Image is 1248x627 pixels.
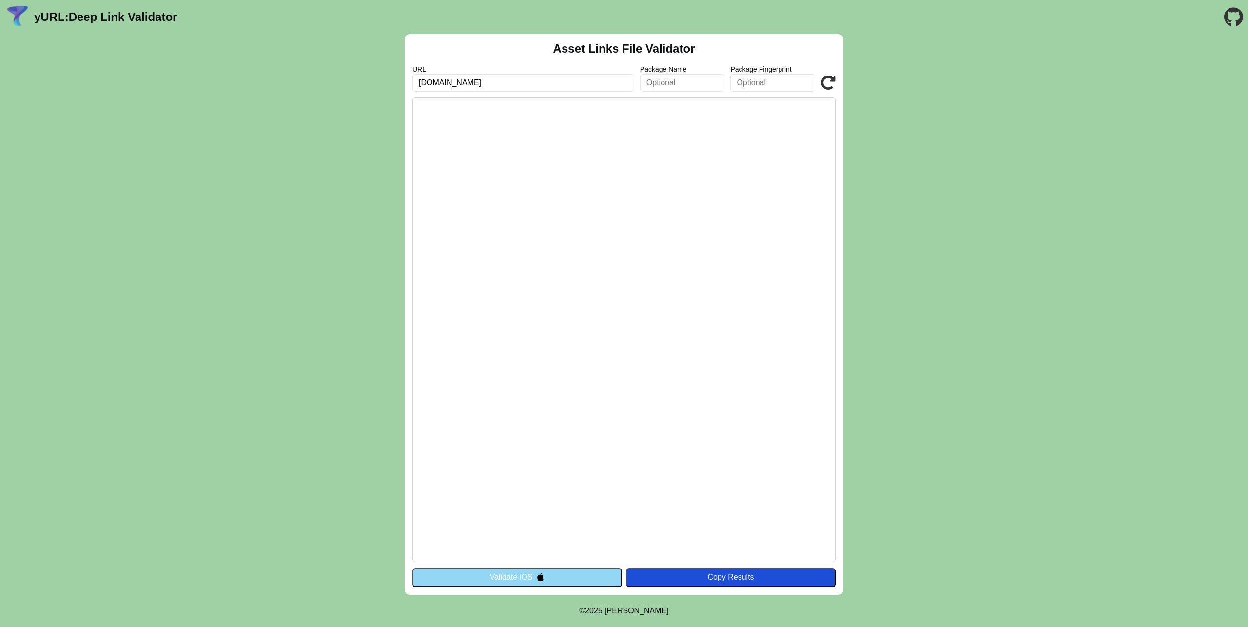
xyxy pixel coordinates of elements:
h2: Asset Links File Validator [553,42,695,56]
input: Required [412,74,634,92]
span: 2025 [585,607,603,615]
label: Package Fingerprint [730,65,815,73]
img: yURL Logo [5,4,30,30]
a: yURL:Deep Link Validator [34,10,177,24]
footer: © [579,595,668,627]
input: Optional [730,74,815,92]
input: Optional [640,74,725,92]
button: Copy Results [626,568,836,587]
img: appleIcon.svg [536,573,545,581]
label: URL [412,65,634,73]
a: Michael Ibragimchayev's Personal Site [604,607,669,615]
label: Package Name [640,65,725,73]
button: Validate iOS [412,568,622,587]
div: Copy Results [631,573,831,582]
